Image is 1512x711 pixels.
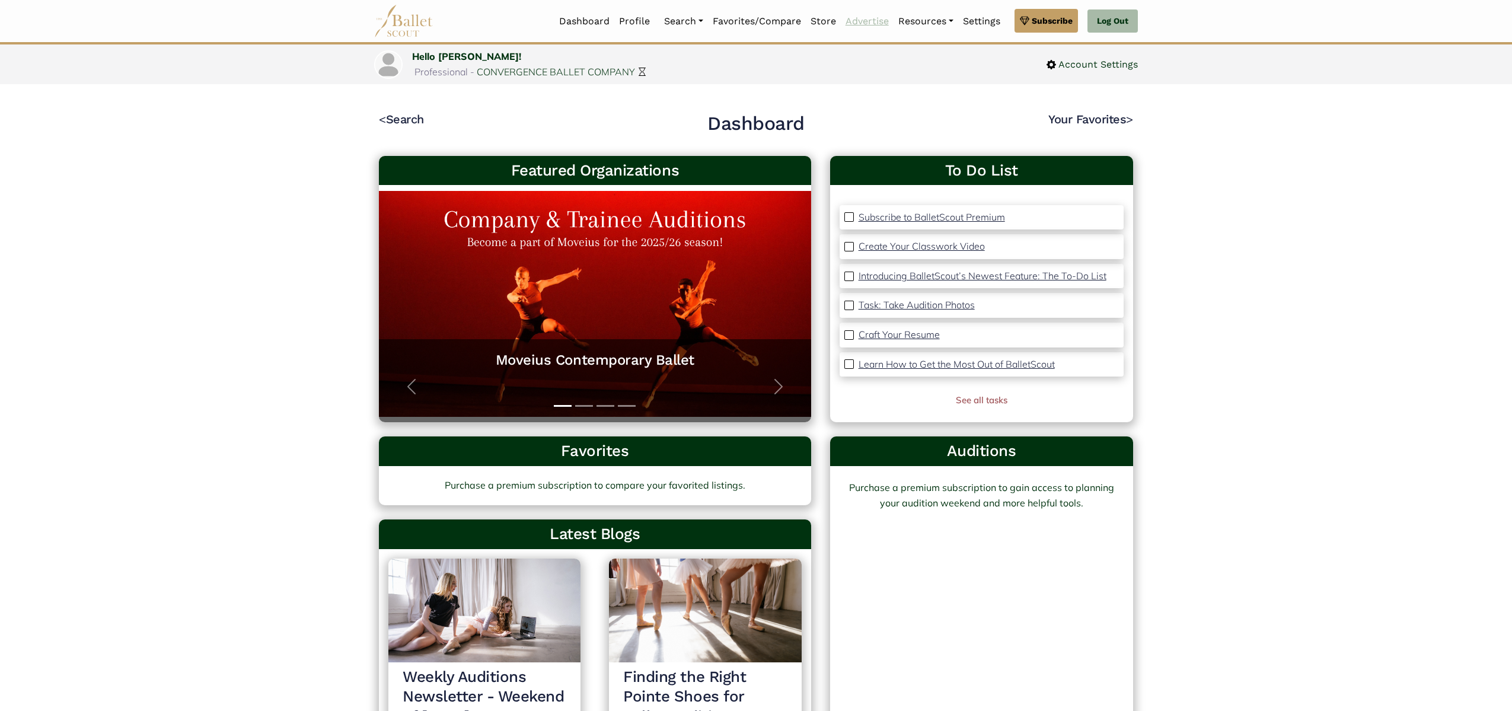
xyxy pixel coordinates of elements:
[391,351,799,369] a: Moveius Contemporary Ballet
[1020,14,1029,27] img: gem.svg
[614,9,655,34] a: Profile
[414,66,468,78] span: Professional
[1048,112,1133,126] a: Your Favorites
[388,559,580,662] img: header_image.img
[958,9,1005,34] a: Settings
[477,66,635,78] a: CONVERGENCE BALLET COMPANY
[388,441,802,461] h3: Favorites
[412,50,521,62] a: Hello [PERSON_NAME]!
[859,269,1106,284] a: Introducing BalletScout’s Newest Feature: The To-Do List
[1047,57,1138,72] a: Account Settings
[575,399,593,413] button: Slide 2
[859,299,975,311] p: Task: Take Audition Photos
[379,111,386,126] code: <
[609,559,801,662] img: header_image.img
[375,52,401,78] img: profile picture
[859,327,940,343] a: Craft Your Resume
[708,9,806,34] a: Favorites/Compare
[379,112,424,126] a: <Search
[859,358,1055,370] p: Learn How to Get the Most Out of BalletScout
[859,211,1005,223] p: Subscribe to BalletScout Premium
[956,394,1007,406] a: See all tasks
[859,239,985,254] a: Create Your Classwork Video
[1015,9,1078,33] a: Subscribe
[707,111,805,136] h2: Dashboard
[554,9,614,34] a: Dashboard
[841,9,894,34] a: Advertise
[859,240,985,252] p: Create Your Classwork Video
[859,357,1055,372] a: Learn How to Get the Most Out of BalletScout
[596,399,614,413] button: Slide 3
[859,329,940,340] p: Craft Your Resume
[659,9,708,34] a: Search
[894,9,958,34] a: Resources
[388,161,802,181] h3: Featured Organizations
[859,298,975,313] a: Task: Take Audition Photos
[849,482,1114,509] a: Purchase a premium subscription to gain access to planning your audition weekend and more helpful...
[618,399,636,413] button: Slide 4
[470,66,474,78] span: -
[1087,9,1138,33] a: Log Out
[859,270,1106,282] p: Introducing BalletScout’s Newest Feature: The To-Do List
[1056,57,1138,72] span: Account Settings
[388,524,802,544] h3: Latest Blogs
[840,161,1124,181] a: To Do List
[806,9,841,34] a: Store
[1032,14,1073,27] span: Subscribe
[840,441,1124,461] h3: Auditions
[859,210,1005,225] a: Subscribe to BalletScout Premium
[1126,111,1133,126] code: >
[379,466,811,505] a: Purchase a premium subscription to compare your favorited listings.
[554,399,572,413] button: Slide 1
